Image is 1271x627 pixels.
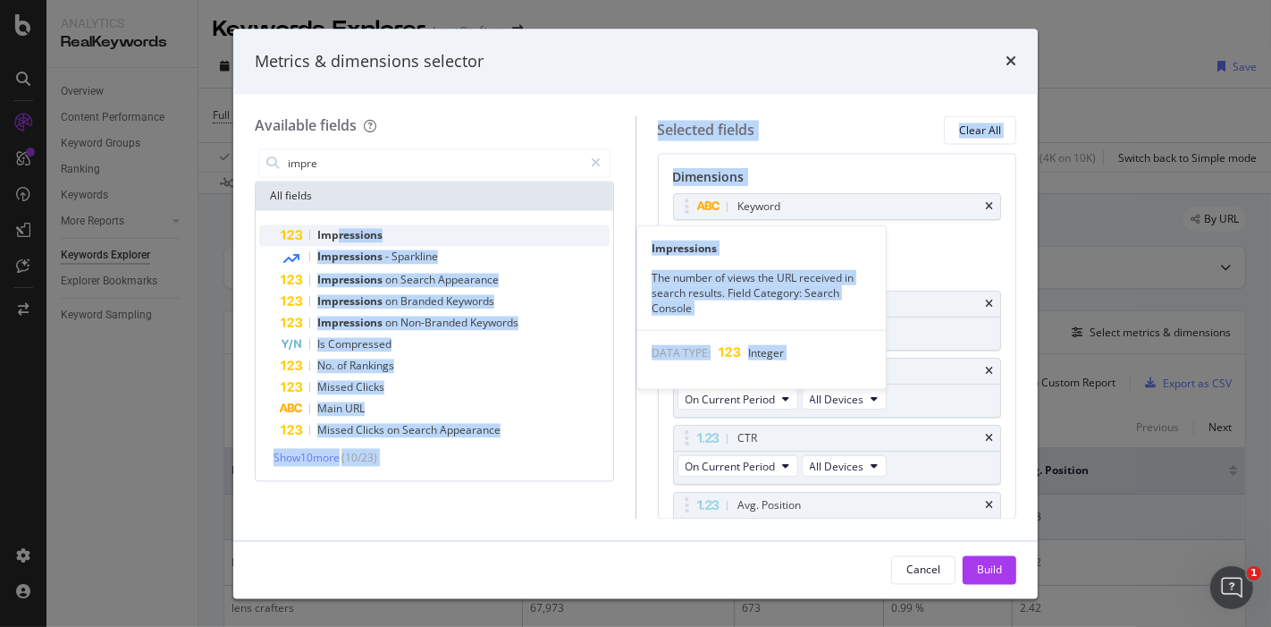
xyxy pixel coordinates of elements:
span: On Current Period [686,392,776,407]
span: Non-Branded [400,316,470,331]
span: Appearance [440,423,501,438]
div: The number of views the URL received in search results. Field Category: Search Console [637,269,886,315]
span: Is [317,337,328,352]
button: Build [963,555,1016,584]
span: 1 [1247,566,1261,580]
div: Avg. PositiontimesOn Current PeriodAll Devices [673,493,1002,553]
div: Selected fields [658,120,755,140]
div: CTRtimesOn Current PeriodAll Devices [673,426,1002,486]
iframe: Intercom live chat [1210,566,1253,609]
span: on [385,316,400,331]
button: All Devices [802,389,887,411]
span: - [385,250,391,265]
span: Impressions [317,273,385,288]
span: No. [317,359,337,374]
div: Cancel [906,562,940,577]
span: Keywords [470,316,518,331]
button: On Current Period [678,389,798,411]
span: Search [402,423,440,438]
span: URL [345,402,365,417]
span: on [385,294,400,309]
div: times [985,367,993,377]
div: times [985,300,993,310]
span: Keywords [446,294,494,309]
span: DATA TYPE: [652,345,711,360]
span: on [387,423,402,438]
span: Impressions [317,316,385,331]
div: CTR [738,430,758,448]
span: Rankings [349,359,394,374]
span: Show 10 more [274,451,340,466]
input: Search by field name [286,150,584,177]
div: Avg. Position [738,497,802,515]
button: Cancel [891,555,955,584]
div: Impressions [637,240,886,255]
span: All Devices [810,459,864,474]
div: times [985,434,993,445]
span: ( 10 / 23 ) [341,451,377,466]
span: on [385,273,400,288]
button: On Current Period [678,456,798,478]
button: All Devices [802,456,887,478]
div: Metrics & dimensions selector [255,50,484,73]
div: Build [977,562,1002,577]
div: modal [233,29,1038,598]
span: of [337,359,349,374]
div: Clear All [959,123,1001,138]
span: Sparkline [391,250,438,265]
span: Compressed [328,337,391,352]
div: Keywordtimes [673,194,1002,221]
span: On Current Period [686,459,776,474]
div: times [985,202,993,213]
span: All Devices [810,392,864,407]
span: Impressions [317,228,383,243]
span: Impressions [317,250,385,265]
span: Missed [317,380,356,395]
span: Search [400,273,438,288]
span: Main [317,402,345,417]
span: Branded [400,294,446,309]
span: Missed [317,423,356,438]
span: Clicks [356,380,384,395]
span: Clicks [356,423,387,438]
div: Dimensions [673,169,1002,194]
div: Available fields [255,116,357,136]
div: Keyword [738,199,781,216]
div: times [1006,50,1016,73]
div: times [985,501,993,512]
span: Impressions [317,294,385,309]
span: Appearance [438,273,499,288]
button: Clear All [944,116,1016,145]
span: Integer [748,345,784,360]
div: All fields [256,182,613,211]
